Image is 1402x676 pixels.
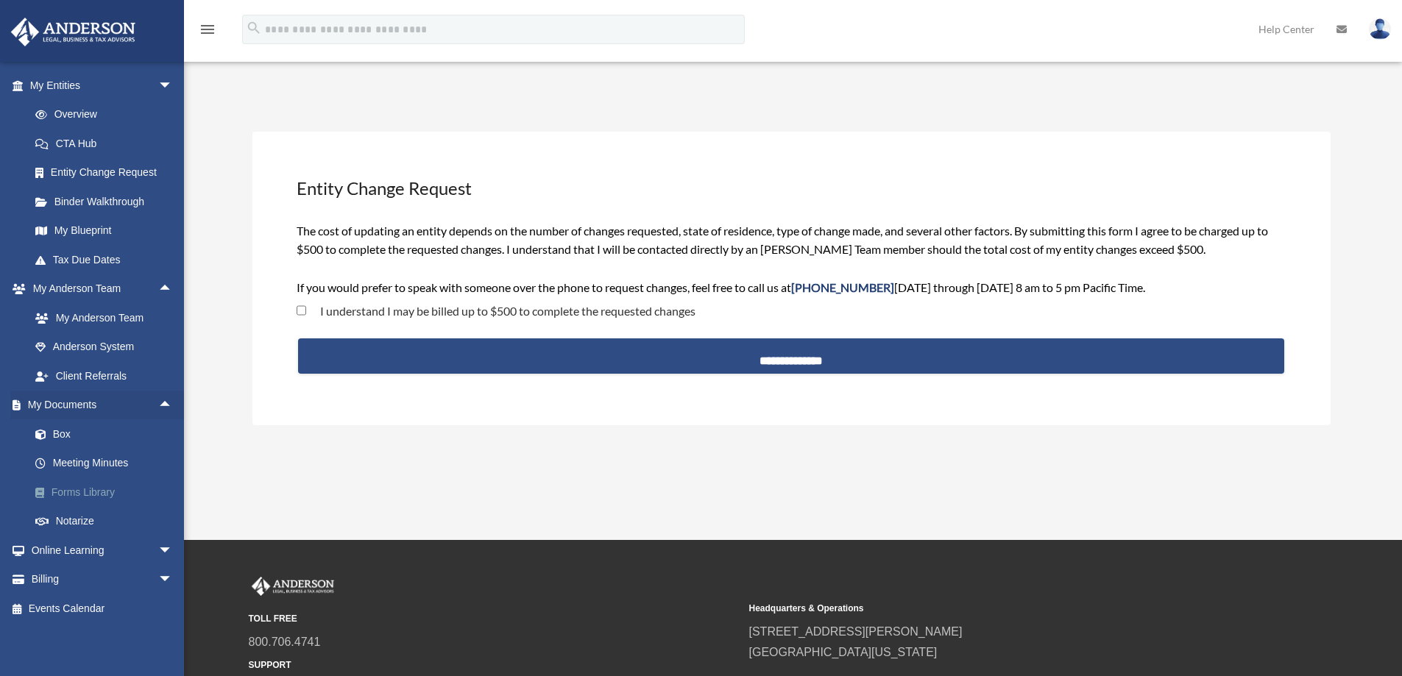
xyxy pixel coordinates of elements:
small: Headquarters & Operations [749,601,1239,616]
label: I understand I may be billed up to $500 to complete the requested changes [306,305,695,317]
h3: Entity Change Request [295,174,1287,202]
span: arrow_drop_down [158,71,188,101]
span: arrow_drop_up [158,274,188,305]
a: My Documentsarrow_drop_up [10,391,195,420]
i: menu [199,21,216,38]
a: 800.706.4741 [249,636,321,648]
a: Overview [21,100,195,129]
a: Notarize [21,507,195,536]
a: menu [199,26,216,38]
img: Anderson Advisors Platinum Portal [7,18,140,46]
a: Binder Walkthrough [21,187,195,216]
a: My Entitiesarrow_drop_down [10,71,195,100]
a: Anderson System [21,332,195,362]
a: Online Learningarrow_drop_down [10,536,195,565]
span: arrow_drop_down [158,536,188,566]
a: Tax Due Dates [21,245,195,274]
a: [STREET_ADDRESS][PERSON_NAME] [749,625,963,638]
a: [GEOGRAPHIC_DATA][US_STATE] [749,646,938,658]
a: My Blueprint [21,216,195,246]
a: Events Calendar [10,594,195,623]
a: CTA Hub [21,129,195,158]
a: Client Referrals [21,361,195,391]
i: search [246,20,262,36]
span: arrow_drop_up [158,391,188,421]
a: My Anderson Team [21,303,195,332]
a: Entity Change Request [21,158,188,188]
span: [PHONE_NUMBER] [791,280,894,294]
a: Forms Library [21,477,195,507]
small: SUPPORT [249,658,739,673]
a: My Anderson Teamarrow_drop_up [10,274,195,304]
small: TOLL FREE [249,611,739,627]
a: Billingarrow_drop_down [10,565,195,594]
img: Anderson Advisors Platinum Portal [249,577,337,596]
span: arrow_drop_down [158,565,188,595]
span: The cost of updating an entity depends on the number of changes requested, state of residence, ty... [297,224,1268,294]
a: Box [21,419,195,449]
img: User Pic [1369,18,1391,40]
a: Meeting Minutes [21,449,195,478]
